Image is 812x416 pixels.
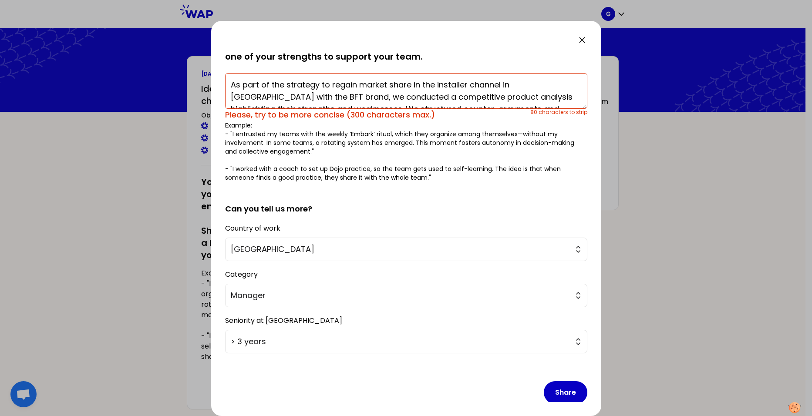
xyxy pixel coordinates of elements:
span: Manager [231,289,569,302]
p: Example: - "I entrusted my teams with the weekly ‘Embark’ ritual, which they organize among thems... [225,121,587,182]
button: > 3 years [225,330,587,353]
button: Manager [225,284,587,307]
h2: Can you tell us more? [225,189,587,215]
div: Please, try to be more concise (300 characters max.) [225,109,530,121]
label: Category [225,269,258,279]
textarea: As part of the strategy to regain market share in the installer channel in [GEOGRAPHIC_DATA] with... [225,73,587,109]
button: Share [544,381,587,404]
span: [GEOGRAPHIC_DATA] [231,243,569,255]
button: [GEOGRAPHIC_DATA] [225,238,587,261]
label: Country of work [225,223,280,233]
label: Seniority at [GEOGRAPHIC_DATA] [225,315,342,325]
div: 80 characters to strip [530,109,587,121]
span: > 3 years [231,335,569,348]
